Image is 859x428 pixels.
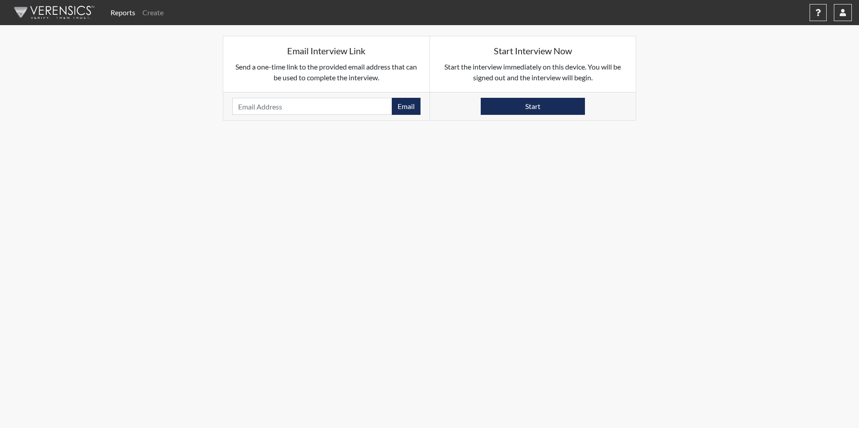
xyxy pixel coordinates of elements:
[232,61,421,83] p: Send a one-time link to the provided email address that can be used to complete the interview.
[107,4,139,22] a: Reports
[232,98,392,115] input: Email Address
[439,61,627,83] p: Start the interview immediately on this device. You will be signed out and the interview will begin.
[439,45,627,56] h5: Start Interview Now
[232,45,421,56] h5: Email Interview Link
[392,98,421,115] button: Email
[139,4,167,22] a: Create
[481,98,585,115] button: Start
